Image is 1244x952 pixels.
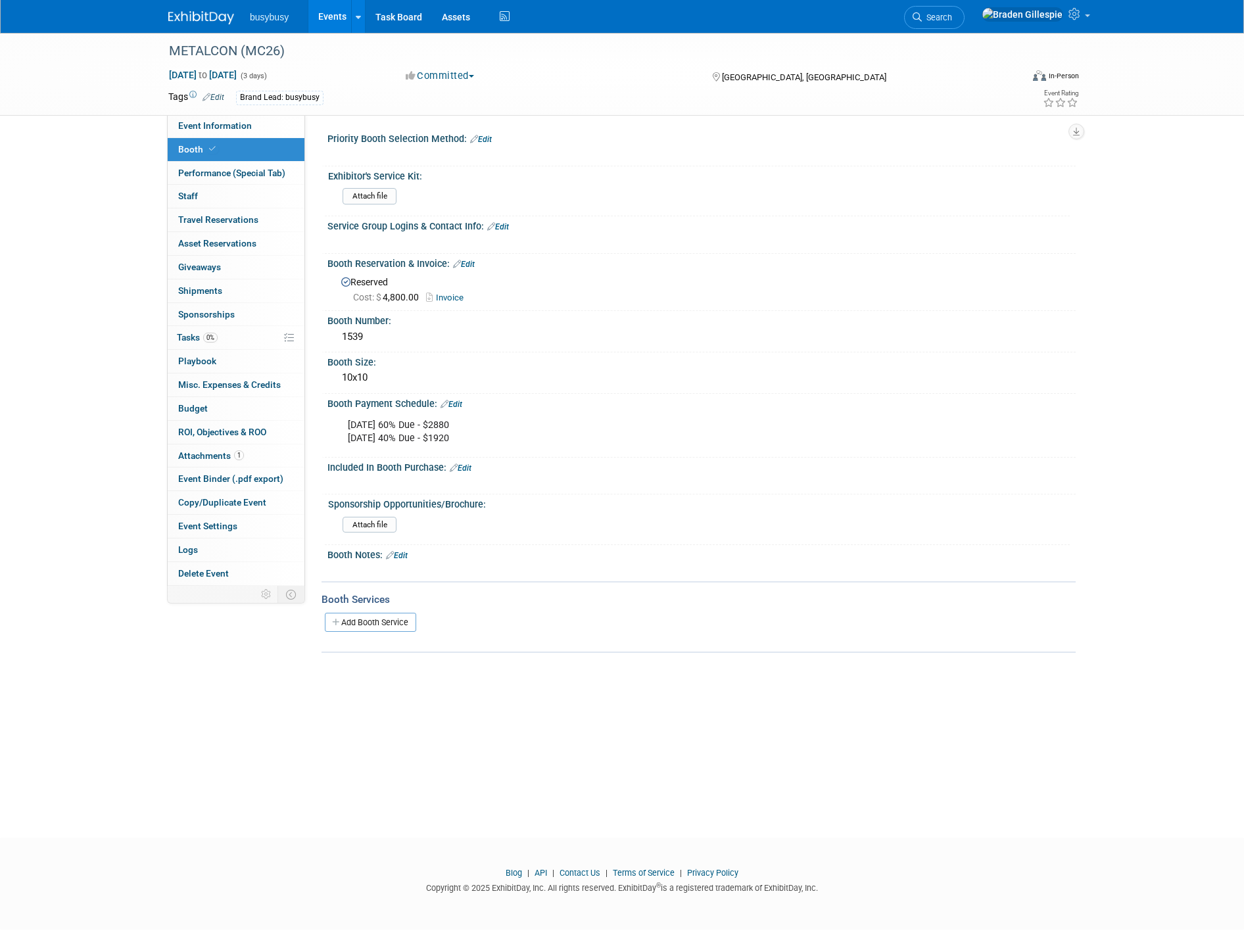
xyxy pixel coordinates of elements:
div: Included In Booth Purchase: [327,458,1076,475]
span: | [677,868,685,878]
span: [GEOGRAPHIC_DATA], [GEOGRAPHIC_DATA] [722,72,886,82]
div: Booth Size: [327,352,1076,369]
td: Personalize Event Tab Strip [255,586,278,603]
td: Toggle Event Tabs [278,586,305,603]
div: Booth Services [322,592,1076,607]
span: Delete Event [178,568,229,579]
span: Shipments [178,285,222,296]
span: Travel Reservations [178,214,258,225]
a: Search [904,6,965,29]
div: Sponsorship Opportunities/Brochure: [328,494,1070,511]
a: Attachments1 [168,444,304,467]
a: Terms of Service [613,868,675,878]
a: Event Information [168,114,304,137]
span: Performance (Special Tab) [178,168,285,178]
img: Braden Gillespie [982,7,1063,22]
a: Travel Reservations [168,208,304,231]
span: Sponsorships [178,309,235,320]
span: | [524,868,533,878]
span: Cost: $ [353,292,383,302]
a: Edit [441,400,462,409]
span: Giveaways [178,262,221,272]
div: Priority Booth Selection Method: [327,129,1076,146]
a: Booth [168,138,304,161]
img: Format-Inperson.png [1033,70,1046,81]
div: Reserved [337,272,1066,304]
button: Committed [401,69,479,83]
span: Event Binder (.pdf export) [178,473,283,484]
span: busybusy [250,12,289,22]
a: Giveaways [168,256,304,279]
span: Copy/Duplicate Event [178,497,266,508]
span: | [549,868,558,878]
div: In-Person [1048,71,1079,81]
sup: ® [656,882,661,889]
div: Service Group Logins & Contact Info: [327,216,1076,233]
td: Tags [168,90,224,105]
a: Shipments [168,279,304,302]
a: Contact Us [560,868,600,878]
a: Blog [506,868,522,878]
span: 4,800.00 [353,292,424,302]
span: 1 [234,450,244,460]
a: Tasks0% [168,326,304,349]
a: Edit [487,222,509,231]
a: Misc. Expenses & Credits [168,373,304,396]
span: Logs [178,544,198,555]
a: Logs [168,538,304,561]
span: Tasks [177,332,218,343]
a: Copy/Duplicate Event [168,491,304,514]
span: Search [922,12,952,22]
a: Staff [168,185,304,208]
img: ExhibitDay [168,11,234,24]
a: Sponsorships [168,303,304,326]
div: [DATE] 60% Due - $2880 [DATE] 40% Due - $1920 [339,412,931,452]
div: Booth Number: [327,311,1076,327]
div: Booth Payment Schedule: [327,394,1076,411]
span: Asset Reservations [178,238,256,249]
div: Event Rating [1043,90,1078,97]
a: Edit [203,93,224,102]
div: Booth Notes: [327,545,1076,562]
div: Booth Reservation & Invoice: [327,254,1076,271]
span: Staff [178,191,198,201]
span: (3 days) [239,72,267,80]
a: ROI, Objectives & ROO [168,421,304,444]
div: Event Format [944,68,1079,88]
a: Budget [168,397,304,420]
a: API [535,868,547,878]
div: 1539 [337,327,1066,347]
span: ROI, Objectives & ROO [178,427,266,437]
span: [DATE] [DATE] [168,69,237,81]
a: Edit [453,260,475,269]
span: to [197,70,209,80]
span: Event Information [178,120,252,131]
a: Edit [470,135,492,144]
a: Edit [450,464,471,473]
a: Add Booth Service [325,613,416,632]
a: Privacy Policy [687,868,738,878]
div: Brand Lead: busybusy [236,91,323,105]
span: Playbook [178,356,216,366]
span: Misc. Expenses & Credits [178,379,281,390]
div: METALCON (MC26) [164,39,1001,63]
span: Attachments [178,450,244,461]
a: Playbook [168,350,304,373]
div: Exhibitor's Service Kit: [328,166,1070,183]
span: Booth [178,144,218,155]
a: Performance (Special Tab) [168,162,304,185]
span: Budget [178,403,208,414]
a: Invoice [426,293,470,302]
a: Event Binder (.pdf export) [168,467,304,490]
i: Booth reservation complete [209,145,216,153]
div: 10x10 [337,368,1066,388]
a: Edit [386,551,408,560]
span: 0% [203,333,218,343]
span: | [602,868,611,878]
a: Delete Event [168,562,304,585]
span: Event Settings [178,521,237,531]
a: Event Settings [168,515,304,538]
a: Asset Reservations [168,232,304,255]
